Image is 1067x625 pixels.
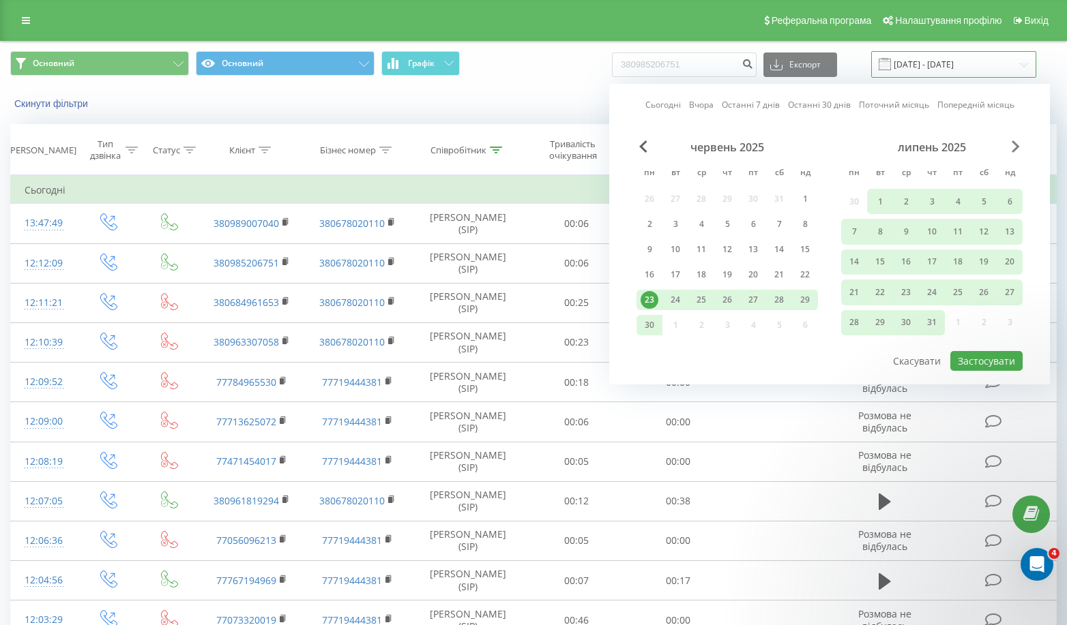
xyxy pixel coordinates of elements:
div: 15 [796,241,814,258]
div: Співробітник [430,144,486,156]
div: 21 [845,284,863,301]
div: 23 [641,291,658,309]
div: 27 [1001,284,1019,301]
td: [PERSON_NAME] (SIP) [411,521,525,560]
td: [PERSON_NAME] (SIP) [411,402,525,442]
div: пн 7 лип 2025 р. [841,219,867,244]
abbr: середа [691,164,712,184]
div: ср 11 черв 2025 р. [688,239,714,260]
div: 1 [871,193,889,211]
a: 77719444381 [322,534,382,547]
div: 20 [744,266,762,284]
div: ср 9 лип 2025 р. [893,219,919,244]
input: Пошук за номером [612,52,757,77]
div: пт 18 лип 2025 р. [945,249,971,275]
div: пн 21 лип 2025 р. [841,279,867,305]
div: вт 3 черв 2025 р. [662,214,688,234]
a: 380961819294 [214,494,279,507]
div: 9 [897,223,915,241]
div: ср 2 лип 2025 р. [893,189,919,214]
div: липень 2025 [841,140,1023,154]
td: 00:25 [525,283,628,322]
div: вт 1 лип 2025 р. [867,189,893,214]
span: Вихід [1025,15,1049,26]
div: ср 30 лип 2025 р. [893,310,919,335]
div: ср 23 лип 2025 р. [893,279,919,305]
div: чт 3 лип 2025 р. [919,189,945,214]
div: вт 15 лип 2025 р. [867,249,893,275]
span: Розмова не відбулась [858,448,911,474]
abbr: п’ятниця [743,164,763,184]
div: нд 1 черв 2025 р. [792,189,818,209]
div: 6 [1001,193,1019,211]
div: вт 29 лип 2025 р. [867,310,893,335]
div: 16 [897,253,915,271]
td: [PERSON_NAME] (SIP) [411,322,525,362]
div: нд 27 лип 2025 р. [997,279,1023,305]
a: Сьогодні [645,98,681,111]
div: чт 12 черв 2025 р. [714,239,740,260]
abbr: вівторок [665,164,686,184]
div: 14 [845,253,863,271]
td: 00:06 [525,243,628,283]
abbr: неділя [999,164,1020,184]
div: 11 [692,241,710,258]
div: 12:11:21 [25,290,62,316]
div: 9 [641,241,658,258]
div: сб 19 лип 2025 р. [971,249,997,275]
td: 00:06 [525,204,628,243]
div: 7 [845,223,863,241]
div: 12:07:05 [25,488,62,515]
div: 20 [1001,253,1019,271]
div: 6 [744,215,762,233]
div: чт 24 лип 2025 р. [919,279,945,305]
td: 00:00 [627,442,729,481]
iframe: Intercom live chat [1021,548,1053,581]
div: Клієнт [229,144,255,156]
div: 28 [770,291,788,309]
abbr: середа [896,164,916,184]
a: 380678020110 [319,256,385,269]
div: 26 [718,291,736,309]
div: пн 23 черв 2025 р. [637,290,662,310]
td: [PERSON_NAME] (SIP) [411,204,525,243]
div: сб 21 черв 2025 р. [766,264,792,285]
div: 25 [692,291,710,309]
div: чт 19 черв 2025 р. [714,264,740,285]
div: 11 [949,223,967,241]
td: 00:18 [525,363,628,402]
button: Основний [196,51,375,76]
a: 380989007040 [214,217,279,230]
button: Скинути фільтри [10,97,95,110]
button: Графік [381,51,460,76]
a: 380985206751 [214,256,279,269]
div: ср 25 черв 2025 р. [688,290,714,310]
div: чт 17 лип 2025 р. [919,249,945,275]
div: 21 [770,266,788,284]
td: [PERSON_NAME] (SIP) [411,561,525,600]
a: 77719444381 [322,376,382,388]
td: 00:23 [525,322,628,362]
div: вт 24 черв 2025 р. [662,290,688,310]
div: пт 25 лип 2025 р. [945,279,971,305]
a: 77767194969 [216,574,276,587]
div: 26 [975,284,993,301]
div: нд 20 лип 2025 р. [997,249,1023,275]
td: [PERSON_NAME] (SIP) [411,243,525,283]
td: 00:05 [525,442,628,481]
a: Попередній місяць [937,98,1014,111]
span: Previous Month [639,140,647,153]
div: 19 [718,266,736,284]
div: 10 [923,223,941,241]
div: Тривалість очікування [538,138,609,162]
div: 4 [949,193,967,211]
div: 5 [718,215,736,233]
a: 380684961653 [214,296,279,309]
a: 380678020110 [319,296,385,309]
abbr: понеділок [639,164,660,184]
div: 17 [923,253,941,271]
div: пт 20 черв 2025 р. [740,264,766,285]
div: Тип дзвінка [88,138,122,162]
td: [PERSON_NAME] (SIP) [411,283,525,322]
div: вт 17 черв 2025 р. [662,264,688,285]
